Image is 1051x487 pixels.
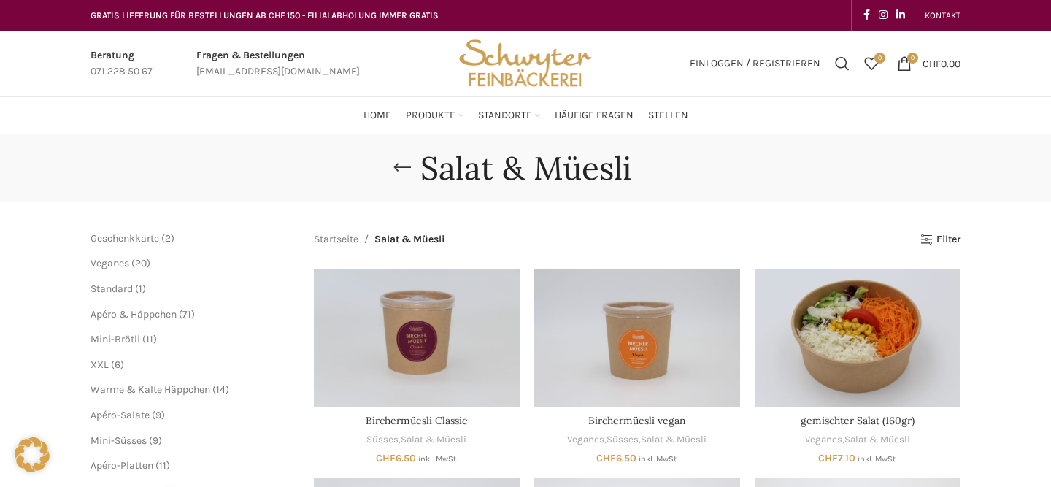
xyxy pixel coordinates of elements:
[91,283,133,295] a: Standard
[755,269,960,407] a: gemischter Salat (160gr)
[639,454,678,464] small: inkl. MwSt.
[534,433,740,447] div: , ,
[91,434,147,447] a: Mini-Süsses
[418,454,458,464] small: inkl. MwSt.
[858,454,897,464] small: inkl. MwSt.
[91,383,210,396] a: Warme & Kalte Häppchen
[314,433,520,447] div: ,
[376,452,416,464] bdi: 6.50
[384,153,420,183] a: Go back
[805,433,842,447] a: Veganes
[366,433,399,447] a: Süsses
[920,234,960,246] a: Filter
[923,57,960,69] bdi: 0.00
[828,49,857,78] a: Suchen
[91,47,153,80] a: Infobox link
[555,109,634,123] span: Häufige Fragen
[818,452,838,464] span: CHF
[478,109,532,123] span: Standorte
[844,433,910,447] a: Salat & Müesli
[607,433,639,447] a: Süsses
[91,308,177,321] a: Apéro & Häppchen
[374,231,444,248] span: Salat & Müesli
[159,459,166,472] span: 11
[363,101,391,130] a: Home
[314,231,358,248] a: Startseite
[857,49,886,78] div: Meine Wunschliste
[682,49,828,78] a: Einloggen / Registrieren
[91,459,153,472] a: Apéro-Platten
[478,101,540,130] a: Standorte
[196,47,360,80] a: Infobox link
[890,49,968,78] a: 0 CHF0.00
[907,53,918,64] span: 0
[182,308,191,321] span: 71
[146,333,153,345] span: 11
[892,5,909,26] a: Linkedin social link
[376,452,396,464] span: CHF
[755,433,960,447] div: ,
[454,31,597,96] img: Bäckerei Schwyter
[925,10,960,20] span: KONTAKT
[801,414,915,427] a: gemischter Salat (160gr)
[83,101,968,130] div: Main navigation
[91,257,129,269] a: Veganes
[874,5,892,26] a: Instagram social link
[363,109,391,123] span: Home
[588,414,686,427] a: Birchermüesli vegan
[534,269,740,407] a: Birchermüesli vegan
[555,101,634,130] a: Häufige Fragen
[406,109,455,123] span: Produkte
[91,333,140,345] a: Mini-Brötli
[366,414,467,427] a: Birchermüesli Classic
[925,1,960,30] a: KONTAKT
[648,101,688,130] a: Stellen
[216,383,226,396] span: 14
[648,109,688,123] span: Stellen
[406,101,463,130] a: Produkte
[917,1,968,30] div: Secondary navigation
[91,409,150,421] a: Apéro-Salate
[690,58,820,69] span: Einloggen / Registrieren
[874,53,885,64] span: 0
[91,358,109,371] a: XXL
[91,10,439,20] span: GRATIS LIEFERUNG FÜR BESTELLUNGEN AB CHF 150 - FILIALABHOLUNG IMMER GRATIS
[454,56,597,69] a: Site logo
[153,434,158,447] span: 9
[641,433,707,447] a: Salat & Müesli
[567,433,604,447] a: Veganes
[135,257,147,269] span: 20
[165,232,171,245] span: 2
[314,269,520,407] a: Birchermüesli Classic
[923,57,941,69] span: CHF
[857,49,886,78] a: 0
[115,358,120,371] span: 6
[818,452,855,464] bdi: 7.10
[859,5,874,26] a: Facebook social link
[401,433,466,447] a: Salat & Müesli
[596,452,636,464] bdi: 6.50
[420,149,631,188] h1: Salat & Müesli
[139,283,142,295] span: 1
[155,409,161,421] span: 9
[91,232,159,245] a: Geschenkkarte
[596,452,616,464] span: CHF
[314,231,444,248] nav: Breadcrumb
